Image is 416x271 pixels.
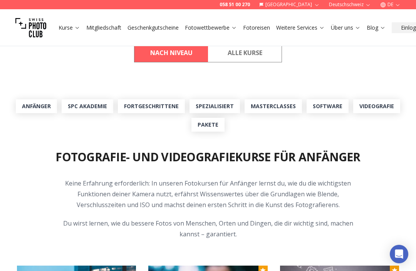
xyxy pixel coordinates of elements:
button: Über uns [328,22,364,33]
button: Geschenkgutscheine [124,22,182,33]
h2: Fotografie- und Videografiekurse für Anfänger [55,150,360,164]
button: Weitere Services [273,22,328,33]
a: Über uns [331,24,361,32]
a: Fotoreisen [243,24,270,32]
div: Open Intercom Messenger [390,245,408,263]
button: Fotowettbewerbe [182,22,240,33]
a: Kurse [59,24,80,32]
a: Spezialisiert [190,99,240,113]
a: Weitere Services [276,24,325,32]
div: Course filter [134,43,282,62]
a: Geschenkgutscheine [127,24,179,32]
p: Keine Erfahrung erforderlich: In unseren Fotokursen für Anfänger lernst du, wie du die wichtigste... [60,178,356,210]
a: Videografie [353,99,400,113]
img: Swiss photo club [15,12,46,43]
a: SPC Akademie [62,99,113,113]
button: Kurse [55,22,83,33]
a: 058 51 00 270 [220,2,250,8]
button: Blog [364,22,389,33]
button: Fotoreisen [240,22,273,33]
p: Du wirst lernen, wie du bessere Fotos von Menschen, Orten und Dingen, die dir wichtig sind, mache... [60,218,356,239]
a: Fortgeschrittene [118,99,185,113]
button: All Courses [208,43,282,62]
a: MasterClasses [245,99,302,113]
button: By Level [134,43,208,62]
a: Anfänger [16,99,57,113]
a: Mitgliedschaft [86,24,121,32]
a: Blog [367,24,386,32]
a: Software [307,99,349,113]
a: Fotowettbewerbe [185,24,237,32]
button: Mitgliedschaft [83,22,124,33]
a: Pakete [191,118,225,132]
